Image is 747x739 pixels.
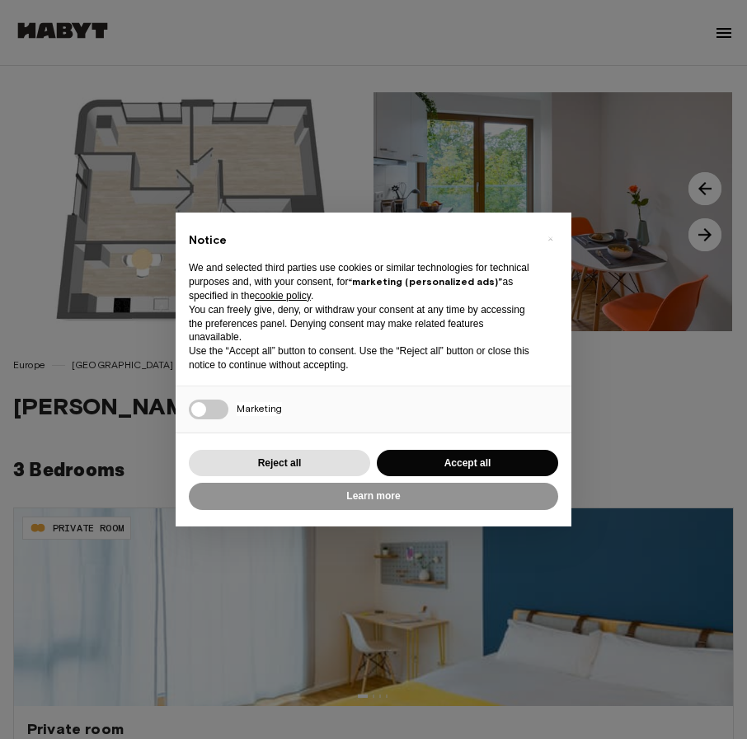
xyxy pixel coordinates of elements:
button: Accept all [377,450,558,477]
a: cookie policy [255,290,311,302]
button: Reject all [189,450,370,477]
p: Use the “Accept all” button to consent. Use the “Reject all” button or close this notice to conti... [189,344,532,372]
p: We and selected third parties use cookies or similar technologies for technical purposes and, wit... [189,261,532,302]
span: Marketing [237,402,282,416]
span: × [547,229,553,249]
button: Learn more [189,483,558,510]
button: Close this notice [537,226,563,252]
p: You can freely give, deny, or withdraw your consent at any time by accessing the preferences pane... [189,303,532,344]
strong: “marketing (personalized ads)” [348,275,502,288]
h2: Notice [189,232,532,249]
